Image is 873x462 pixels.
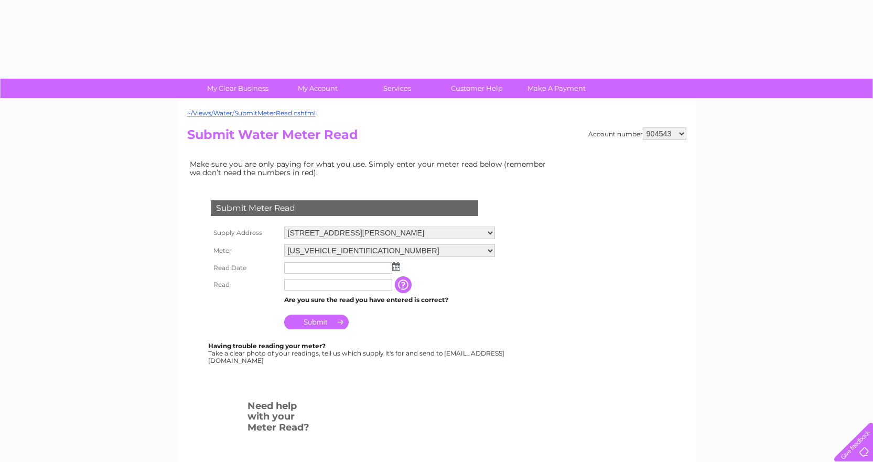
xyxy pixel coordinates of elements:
a: My Clear Business [195,79,281,98]
div: Account number [588,127,686,140]
th: Read [208,276,282,293]
h3: Need help with your Meter Read? [247,399,312,438]
a: Make A Payment [513,79,600,98]
a: Customer Help [434,79,520,98]
th: Supply Address [208,224,282,242]
input: Submit [284,315,349,329]
th: Read Date [208,260,282,276]
h2: Submit Water Meter Read [187,127,686,147]
div: Submit Meter Read [211,200,478,216]
a: ~/Views/Water/SubmitMeterRead.cshtml [187,109,316,117]
div: Take a clear photo of your readings, tell us which supply it's for and send to [EMAIL_ADDRESS][DO... [208,342,506,364]
img: ... [392,262,400,271]
th: Meter [208,242,282,260]
td: Make sure you are only paying for what you use. Simply enter your meter read below (remember we d... [187,157,554,179]
a: My Account [274,79,361,98]
td: Are you sure the read you have entered is correct? [282,293,498,307]
input: Information [395,276,414,293]
b: Having trouble reading your meter? [208,342,326,350]
a: Services [354,79,440,98]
